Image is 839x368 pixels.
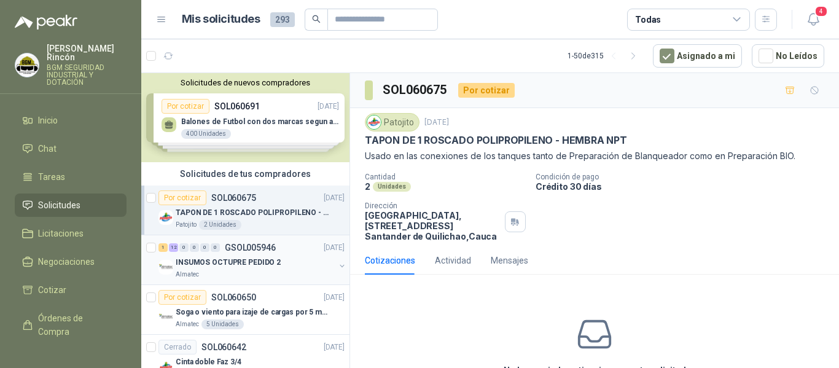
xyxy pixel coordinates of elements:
[38,114,58,127] span: Inicio
[15,165,127,189] a: Tareas
[158,290,206,305] div: Por cotizar
[324,242,345,254] p: [DATE]
[176,307,329,318] p: Soga o viento para izaje de cargas por 5 metros
[211,194,256,202] p: SOL060675
[211,293,256,302] p: SOL060650
[176,220,197,230] p: Patojito
[38,170,65,184] span: Tareas
[312,15,321,23] span: search
[491,254,528,267] div: Mensajes
[199,220,241,230] div: 2 Unidades
[201,343,246,351] p: SOL060642
[176,319,199,329] p: Almatec
[15,15,77,29] img: Logo peakr
[176,207,329,219] p: TAPON DE 1 ROSCADO POLIPROPILENO - HEMBRA NPT
[211,243,220,252] div: 0
[158,240,347,280] a: 1 12 0 0 0 0 GSOL005946[DATE] Company LogoINSUMOS OCTUPRE PEDIDO 2Almatec
[365,181,370,192] p: 2
[568,46,643,66] div: 1 - 50 de 315
[38,142,57,155] span: Chat
[38,227,84,240] span: Licitaciones
[141,73,349,162] div: Solicitudes de nuevos compradoresPor cotizarSOL060691[DATE] Balones de Futbol con dos marcas segu...
[15,53,39,77] img: Company Logo
[15,137,127,160] a: Chat
[15,222,127,245] a: Licitaciones
[324,192,345,204] p: [DATE]
[752,44,824,68] button: No Leídos
[200,243,209,252] div: 0
[158,260,173,275] img: Company Logo
[15,109,127,132] a: Inicio
[653,44,742,68] button: Asignado a mi
[38,198,80,212] span: Solicitudes
[158,210,173,225] img: Company Logo
[424,117,449,128] p: [DATE]
[141,285,349,335] a: Por cotizarSOL060650[DATE] Company LogoSoga o viento para izaje de cargas por 5 metrosAlmatec5 Un...
[373,182,411,192] div: Unidades
[270,12,295,27] span: 293
[190,243,199,252] div: 0
[146,78,345,87] button: Solicitudes de nuevos compradores
[802,9,824,31] button: 4
[365,173,526,181] p: Cantidad
[435,254,471,267] div: Actividad
[367,115,381,129] img: Company Logo
[158,243,168,252] div: 1
[365,113,419,131] div: Patojito
[458,83,515,98] div: Por cotizar
[814,6,828,17] span: 4
[38,283,66,297] span: Cotizar
[15,194,127,217] a: Solicitudes
[383,80,448,100] h3: SOL060675
[179,243,189,252] div: 0
[182,10,260,28] h1: Mis solicitudes
[225,243,276,252] p: GSOL005946
[176,356,241,368] p: Cinta doble Faz 3/4
[141,162,349,186] div: Solicitudes de tus compradores
[158,310,173,324] img: Company Logo
[176,270,199,280] p: Almatec
[365,134,627,147] p: TAPON DE 1 ROSCADO POLIPROPILENO - HEMBRA NPT
[47,64,127,86] p: BGM SEGURIDAD INDUSTRIAL Y DOTACIÓN
[38,255,95,268] span: Negociaciones
[365,149,824,163] p: Usado en las conexiones de los tanques tanto de Preparación de Blanqueador como en Preparación BIO.
[536,181,834,192] p: Crédito 30 días
[141,186,349,235] a: Por cotizarSOL060675[DATE] Company LogoTAPON DE 1 ROSCADO POLIPROPILENO - HEMBRA NPTPatojito2 Uni...
[201,319,244,329] div: 5 Unidades
[38,311,115,339] span: Órdenes de Compra
[324,342,345,353] p: [DATE]
[158,340,197,354] div: Cerrado
[324,292,345,303] p: [DATE]
[15,278,127,302] a: Cotizar
[15,307,127,343] a: Órdenes de Compra
[158,190,206,205] div: Por cotizar
[365,254,415,267] div: Cotizaciones
[47,44,127,61] p: [PERSON_NAME] Rincón
[635,13,661,26] div: Todas
[176,257,281,268] p: INSUMOS OCTUPRE PEDIDO 2
[536,173,834,181] p: Condición de pago
[15,250,127,273] a: Negociaciones
[169,243,178,252] div: 12
[365,202,500,210] p: Dirección
[365,210,500,241] p: [GEOGRAPHIC_DATA], [STREET_ADDRESS] Santander de Quilichao , Cauca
